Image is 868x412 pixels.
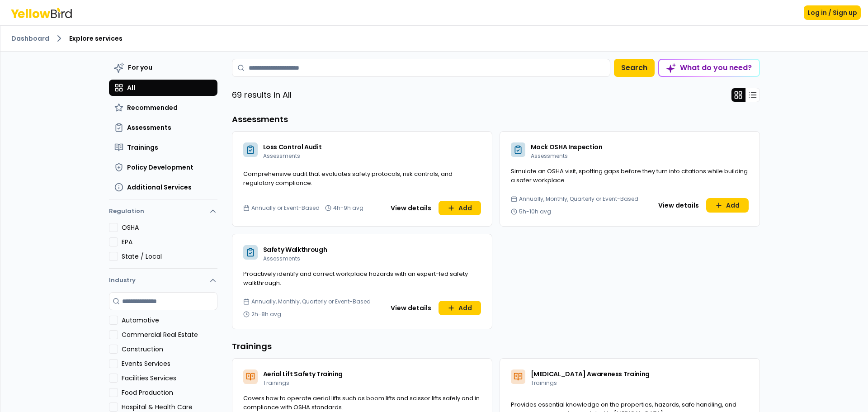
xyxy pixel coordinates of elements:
[243,270,468,287] span: Proactively identify and correct workplace hazards with an expert-led safety walkthrough.
[109,80,217,96] button: All
[263,379,289,387] span: Trainings
[531,152,568,160] span: Assessments
[804,5,861,20] button: Log in / Sign up
[263,369,343,379] span: Aerial Lift Safety Training
[385,201,437,215] button: View details
[706,198,749,213] button: Add
[122,359,217,368] label: Events Services
[11,33,857,44] nav: breadcrumb
[263,142,322,152] span: Loss Control Audit
[109,139,217,156] button: Trainings
[251,204,320,212] span: Annually or Event-Based
[109,119,217,136] button: Assessments
[251,298,371,305] span: Annually, Monthly, Quarterly or Event-Based
[263,152,300,160] span: Assessments
[385,301,437,315] button: View details
[653,198,704,213] button: View details
[531,369,650,379] span: [MEDICAL_DATA] Awareness Training
[128,63,152,72] span: For you
[659,60,759,76] div: What do you need?
[333,204,363,212] span: 4h-9h avg
[127,183,192,192] span: Additional Services
[122,237,217,246] label: EPA
[243,394,480,412] span: Covers how to operate aerial lifts such as boom lifts and scissor lifts safely and in compliance ...
[127,143,158,152] span: Trainings
[122,330,217,339] label: Commercial Real Estate
[122,403,217,412] label: Hospital & Health Care
[11,34,49,43] a: Dashboard
[127,103,178,112] span: Recommended
[232,89,292,101] p: 69 results in All
[109,179,217,195] button: Additional Services
[232,113,760,126] h3: Assessments
[122,316,217,325] label: Automotive
[519,195,638,203] span: Annually, Monthly, Quarterly or Event-Based
[531,379,557,387] span: Trainings
[127,163,193,172] span: Policy Development
[243,170,453,187] span: Comprehensive audit that evaluates safety protocols, risk controls, and regulatory compliance.
[109,99,217,116] button: Recommended
[263,255,300,262] span: Assessments
[511,167,748,185] span: Simulate an OSHA visit, spotting gaps before they turn into citations while building a safer work...
[658,59,760,77] button: What do you need?
[109,59,217,76] button: For you
[127,83,135,92] span: All
[122,374,217,383] label: Facilities Services
[263,245,327,254] span: Safety Walkthrough
[69,34,123,43] span: Explore services
[122,345,217,354] label: Construction
[531,142,603,152] span: Mock OSHA Inspection
[109,159,217,175] button: Policy Development
[439,301,481,315] button: Add
[109,269,217,292] button: Industry
[122,388,217,397] label: Food Production
[122,223,217,232] label: OSHA
[439,201,481,215] button: Add
[122,252,217,261] label: State / Local
[232,340,760,353] h3: Trainings
[109,203,217,223] button: Regulation
[519,208,551,215] span: 5h-10h avg
[251,311,281,318] span: 2h-8h avg
[109,223,217,268] div: Regulation
[614,59,655,77] button: Search
[127,123,171,132] span: Assessments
